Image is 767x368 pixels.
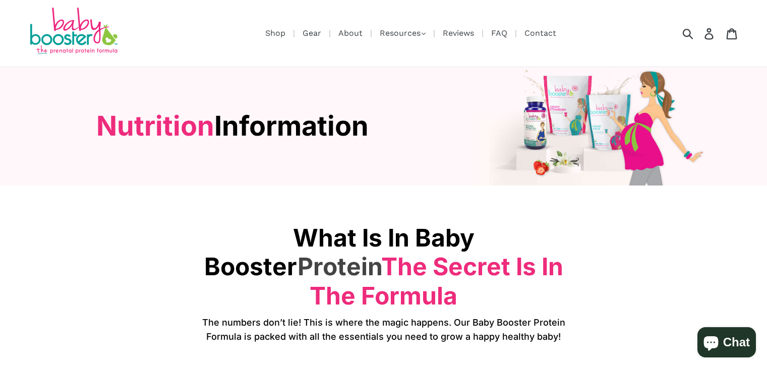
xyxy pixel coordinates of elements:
[333,27,368,39] a: About
[375,26,431,41] button: Resources
[694,327,759,360] inbox-online-store-chat: Shopify online store chat
[298,27,326,39] a: Gear
[96,109,214,142] span: Nutrition
[310,252,563,311] span: The Secret Is In The Formula
[28,8,119,56] img: Baby Booster Prenatal Protein Supplements
[686,22,714,44] input: Search
[519,27,561,39] a: Contact
[486,27,512,39] a: FAQ
[96,109,369,142] span: Information
[260,27,290,39] a: Shop
[204,223,563,311] span: What Is In Baby Booster
[298,252,381,281] span: Protein
[202,316,565,345] span: The numbers don’t lie! This is where the magic happens. Our Baby Booster Protein Formula is packe...
[438,27,479,39] a: Reviews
